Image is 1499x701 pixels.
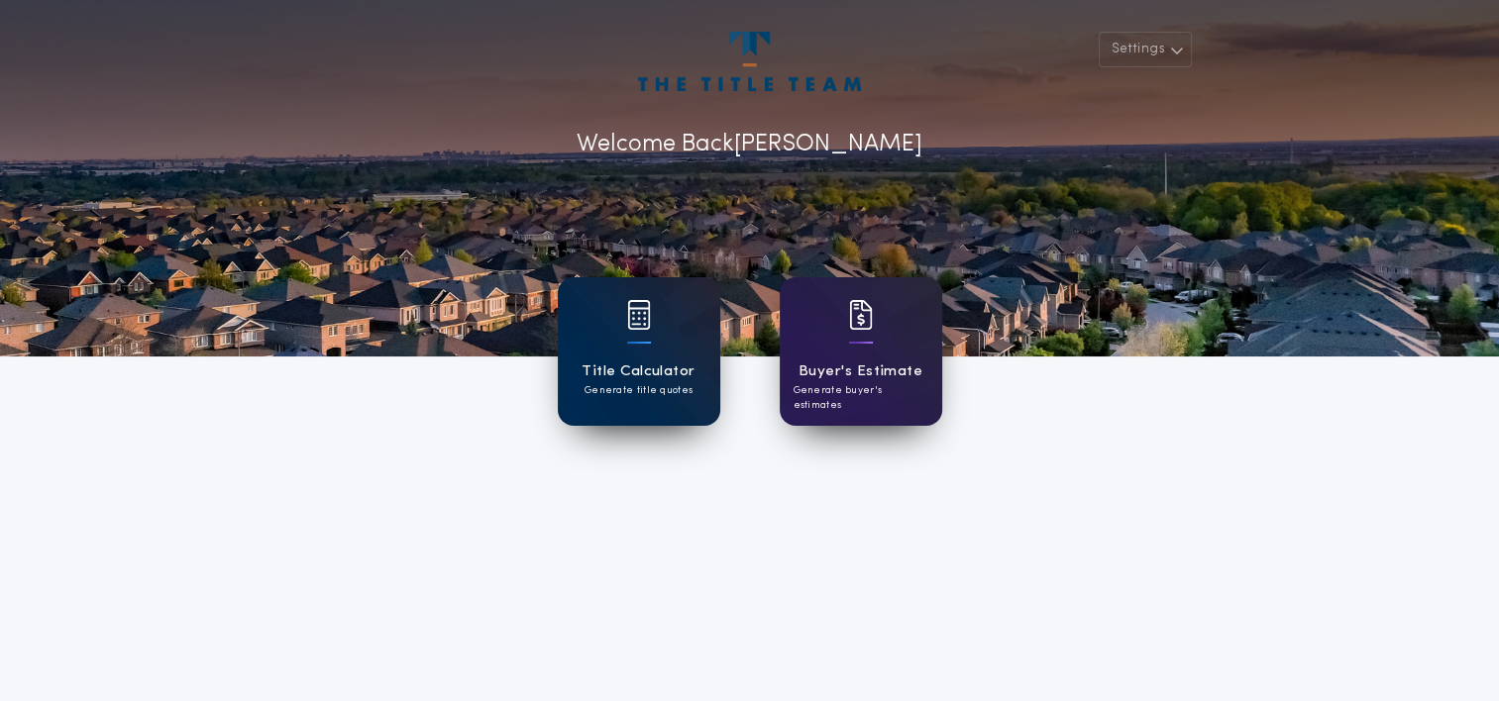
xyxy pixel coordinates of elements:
h1: Buyer's Estimate [799,360,922,383]
a: card iconBuyer's EstimateGenerate buyer's estimates [780,277,942,426]
img: card icon [849,300,873,330]
p: Generate title quotes [585,383,693,398]
h1: Title Calculator [582,360,695,383]
button: Settings [1099,32,1192,67]
p: Generate buyer's estimates [794,383,928,413]
img: card icon [627,300,651,330]
img: account-logo [638,32,860,91]
a: card iconTitle CalculatorGenerate title quotes [558,277,720,426]
p: Welcome Back [PERSON_NAME] [577,127,922,162]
